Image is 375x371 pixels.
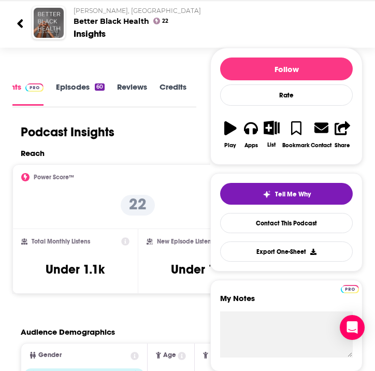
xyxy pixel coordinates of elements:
[220,114,241,155] button: Play
[220,183,353,205] button: tell me why sparkleTell Me Why
[162,19,168,23] span: 22
[241,114,262,155] button: Apps
[38,352,62,359] span: Gender
[21,148,45,158] h2: Reach
[267,141,276,148] div: List
[340,315,365,340] div: Open Intercom Messenger
[171,262,230,277] h3: Under 1.1k
[282,142,310,149] div: Bookmark
[56,82,105,105] a: Episodes60
[25,83,44,92] img: Podchaser Pro
[341,283,359,293] a: Pro website
[160,82,186,105] a: Credits
[262,114,282,154] button: List
[275,190,311,198] span: Tell Me Why
[244,142,258,149] div: Apps
[310,114,332,155] a: Contact
[34,8,64,38] img: Better Black Health
[263,190,271,198] img: tell me why sparkle
[220,241,353,262] button: Export One-Sheet
[32,238,90,245] h2: Total Monthly Listens
[341,285,359,293] img: Podchaser Pro
[220,84,353,106] div: Rate
[74,7,358,26] h2: Better Black Health
[157,238,214,245] h2: New Episode Listens
[220,58,353,80] button: Follow
[282,114,310,155] button: Bookmark
[163,352,176,359] span: Age
[121,195,155,216] p: 22
[95,83,105,91] div: 60
[74,28,106,39] div: Insights
[220,293,353,311] label: My Notes
[220,213,353,233] a: Contact This Podcast
[46,262,105,277] h3: Under 1.1k
[21,327,115,337] h2: Audience Demographics
[34,174,74,181] h2: Power Score™
[332,114,353,155] button: Share
[335,142,350,149] div: Share
[224,142,236,149] div: Play
[74,7,201,15] span: [PERSON_NAME], [GEOGRAPHIC_DATA]
[21,124,114,140] h1: Podcast Insights
[311,141,331,149] div: Contact
[117,82,147,105] a: Reviews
